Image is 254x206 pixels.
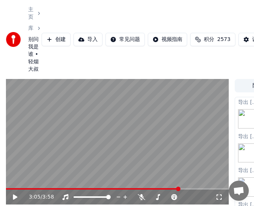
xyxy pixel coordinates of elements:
a: 主页 [28,6,33,21]
button: 创建 [42,33,71,46]
nav: breadcrumb [28,6,42,73]
span: 2573 [217,36,231,43]
div: / [29,193,47,201]
div: 打開聊天 [229,181,249,201]
span: 积分 [204,36,214,43]
button: 视频指南 [148,33,187,46]
button: 积分2573 [190,33,235,46]
span: 别问我是谁 • 轻烟大叔 [28,36,42,73]
span: 3:05 [29,193,40,201]
button: 导入 [74,33,102,46]
a: 库 [28,25,33,32]
img: youka [6,32,21,47]
span: 3:58 [42,193,54,201]
button: 常见问题 [105,33,145,46]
